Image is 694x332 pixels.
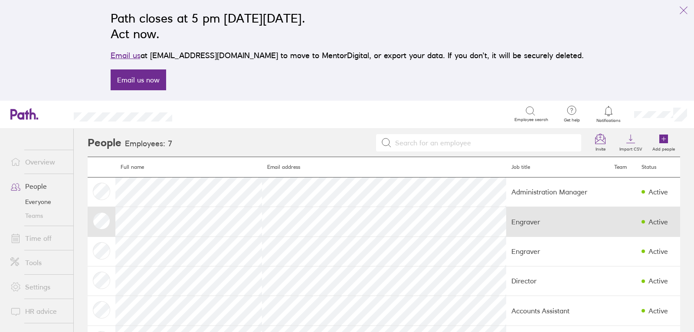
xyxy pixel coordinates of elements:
[196,110,218,118] div: Search
[595,118,623,123] span: Notifications
[648,307,668,315] div: Active
[3,230,73,247] a: Time off
[3,178,73,195] a: People
[506,157,609,178] th: Job title
[647,144,680,152] label: Add people
[506,177,609,207] td: Administration Manager
[111,51,141,60] a: Email us
[506,237,609,266] td: Engraver
[115,157,262,178] th: Full name
[648,247,668,255] div: Active
[111,69,166,90] a: Email us now
[614,129,647,157] a: Import CSV
[262,157,506,178] th: Email address
[125,139,172,148] h3: Employees: 7
[636,157,680,178] th: Status
[506,207,609,237] td: Engraver
[514,117,548,122] span: Employee search
[648,218,668,226] div: Active
[614,144,647,152] label: Import CSV
[111,49,584,62] p: at [EMAIL_ADDRESS][DOMAIN_NAME] to move to MentorDigital, or export your data. If you don’t, it w...
[586,129,614,157] a: Invite
[506,266,609,296] td: Director
[590,144,611,152] label: Invite
[3,302,73,320] a: HR advice
[595,105,623,123] a: Notifications
[3,254,73,271] a: Tools
[111,10,584,42] h2: Path closes at 5 pm [DATE][DATE]. Act now.
[648,277,668,285] div: Active
[3,278,73,296] a: Settings
[648,188,668,196] div: Active
[3,195,73,209] a: Everyone
[506,296,609,325] td: Accounts Assistant
[647,129,680,157] a: Add people
[558,118,586,123] span: Get help
[392,135,576,151] input: Search for an employee
[3,209,73,223] a: Teams
[88,129,121,157] h2: People
[609,157,636,178] th: Team
[3,153,73,171] a: Overview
